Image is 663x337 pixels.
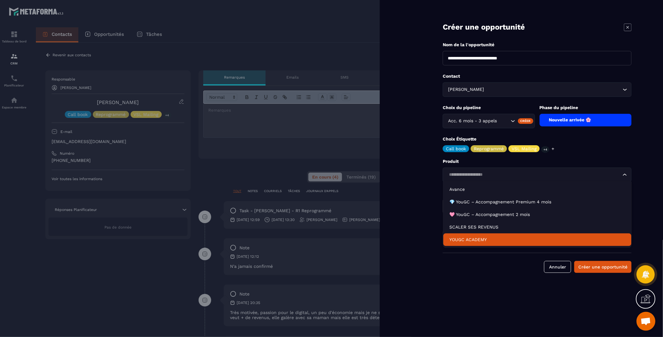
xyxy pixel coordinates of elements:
input: Search for option [447,171,621,178]
p: Créer une opportunité [443,22,525,32]
p: YOUGC ACADEMY [450,237,625,243]
p: 🩷 YouGC – Accompagnement 2 mois [450,212,625,218]
p: Phase du pipeline [540,105,632,111]
button: Annuler [544,261,571,273]
p: Reprogrammé [474,146,504,151]
p: Produit [443,158,632,164]
p: VSL Mailing [512,146,537,151]
p: Nom de la l'opportunité [443,42,632,48]
p: +4 [541,146,549,153]
div: Search for option [443,82,632,97]
input: Search for option [498,118,509,124]
span: Acc. 6 mois - 3 appels [447,118,498,124]
div: Ouvrir le chat [637,312,655,331]
input: Search for option [486,86,621,93]
div: Créer [518,118,533,124]
button: Créer une opportunité [574,261,632,273]
div: Search for option [443,168,632,182]
p: SCALER SES REVENUS [450,224,625,230]
p: 💎 YouGC – Accompagnement Premium 4 mois [450,199,625,205]
span: [PERSON_NAME] [447,86,486,93]
p: Choix Étiquette [443,136,632,142]
p: Contact [443,73,632,79]
p: Choix du pipeline [443,105,535,111]
div: Search for option [443,114,535,128]
p: Call book [446,146,466,151]
p: Avance [450,186,625,193]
